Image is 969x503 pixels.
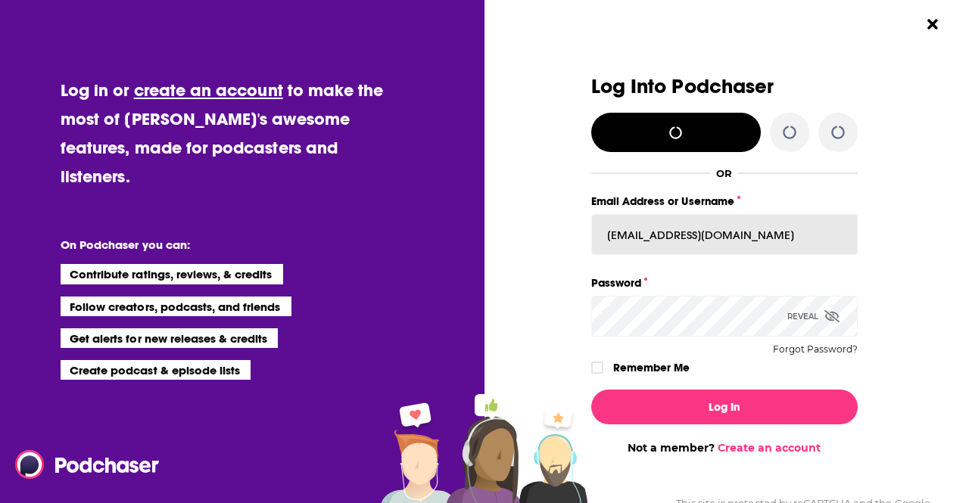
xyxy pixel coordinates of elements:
button: Close Button [918,10,947,39]
li: On Podchaser you can: [61,238,363,252]
label: Email Address or Username [591,191,858,211]
button: Log In [591,390,858,424]
li: Get alerts for new releases & credits [61,328,278,348]
label: Password [591,273,858,293]
li: Contribute ratings, reviews, & credits [61,264,283,284]
a: Create an account [718,441,821,455]
div: Reveal [787,296,840,337]
input: Email Address or Username [591,214,858,255]
li: Follow creators, podcasts, and friends [61,297,291,316]
img: Podchaser - Follow, Share and Rate Podcasts [15,450,160,479]
button: Forgot Password? [773,344,858,355]
label: Remember Me [613,358,690,377]
a: Podchaser - Follow, Share and Rate Podcasts [15,450,148,479]
a: create an account [134,79,283,101]
div: OR [716,167,732,179]
h3: Log Into Podchaser [591,76,858,98]
li: Create podcast & episode lists [61,360,251,380]
div: Not a member? [591,441,858,455]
